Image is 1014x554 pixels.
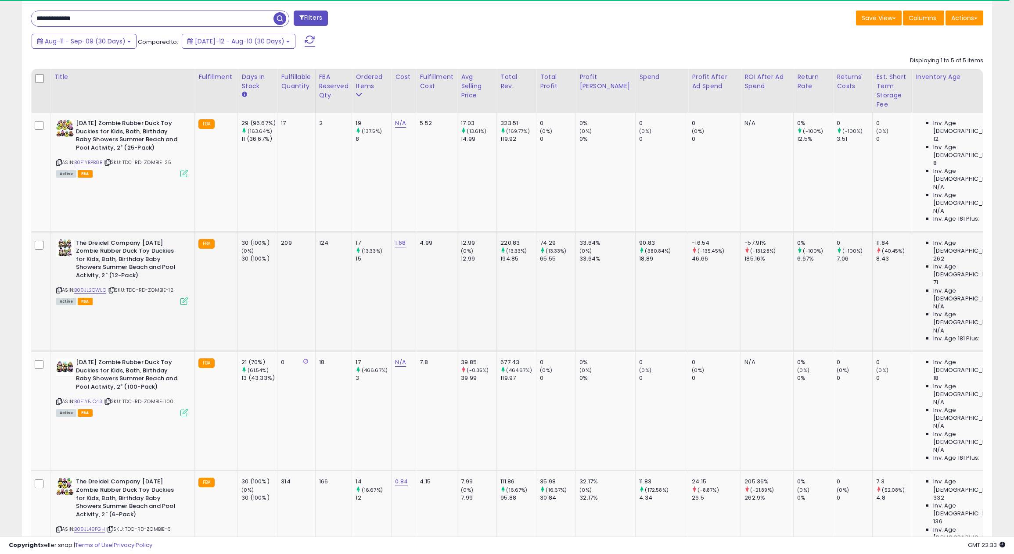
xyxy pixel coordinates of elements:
b: [DATE] Zombie Rubber Duck Toy Duckies for Kids, Bath, Birthday Baby Showers Summer Beach and Pool... [76,358,183,393]
div: 119.92 [500,135,536,143]
div: N/A [744,119,787,127]
span: FBA [78,409,93,417]
div: 14.99 [461,135,496,143]
div: 18.89 [639,255,688,263]
div: 0 [692,119,741,127]
div: Total Rev. [500,72,532,91]
small: (466.67%) [362,367,388,374]
div: 35.98 [540,478,575,486]
small: (13.33%) [506,247,527,254]
div: 0 [876,374,912,382]
div: 13 (43.33%) [241,374,277,382]
div: 0 [837,374,872,382]
span: 71 [933,279,938,286]
small: FBA [198,358,215,368]
div: 0 [837,494,872,502]
span: All listings currently available for purchase on Amazon [56,298,76,305]
div: 29 (96.67%) [241,119,277,127]
small: (61.54%) [248,367,269,374]
span: Inv. Age 181 Plus: [933,454,979,462]
div: 0 [876,135,912,143]
div: 74.29 [540,239,575,247]
div: 0 [837,239,872,247]
div: 0% [579,119,635,127]
span: Inv. Age [DEMOGRAPHIC_DATA]: [933,358,1014,374]
div: 0 [540,374,575,382]
div: 6.67% [797,255,833,263]
div: -57.91% [744,239,793,247]
a: N/A [395,358,406,367]
div: 0 [281,358,308,366]
span: Columns [909,14,936,22]
small: Days In Stock. [241,91,247,99]
span: 332 [933,494,944,502]
span: 18 [933,374,938,382]
span: N/A [933,207,944,215]
div: 39.99 [461,374,496,382]
div: 14 [356,478,391,486]
div: 0 [639,119,688,127]
a: 0.84 [395,477,408,486]
img: 515AwbfJQkL._SL40_.jpg [56,119,74,137]
div: 3.51 [837,135,872,143]
button: [DATE]-12 - Aug-10 (30 Days) [182,34,295,49]
small: (-100%) [803,128,823,135]
span: Inv. Age [DEMOGRAPHIC_DATA]: [933,263,1014,279]
a: B09JL49FGH [74,525,105,533]
a: N/A [395,119,406,128]
span: Inv. Age [DEMOGRAPHIC_DATA]: [933,287,1014,303]
div: 17 [356,239,391,247]
div: 3 [356,374,391,382]
span: Inv. Age 181 Plus: [933,335,979,343]
div: Return Rate [797,72,829,91]
div: 4.15 [420,478,450,486]
div: -16.54 [692,239,741,247]
div: 7.99 [461,494,496,502]
strong: Copyright [9,541,41,549]
div: 5.52 [420,119,450,127]
button: Actions [946,11,983,25]
small: (-131.28%) [750,247,776,254]
div: 0 [837,119,872,127]
small: (52.08%) [882,486,904,493]
small: (0%) [461,247,473,254]
div: 2 [319,119,345,127]
small: (0%) [692,367,704,374]
div: 32.17% [579,478,635,486]
div: 33.64% [579,239,635,247]
div: FBA Reserved Qty [319,72,349,100]
span: | SKU: TDC-RD-ZOMBIE-6 [106,525,171,533]
div: 0 [540,119,575,127]
div: Profit After Ad Spend [692,72,737,91]
span: | SKU: TDC-RD-ZOMBIE-100 [104,398,173,405]
div: Est. Short Term Storage Fee [876,72,908,109]
div: 0 [692,135,741,143]
div: 30.84 [540,494,575,502]
div: 205.36% [744,478,793,486]
small: (380.84%) [645,247,670,254]
span: FBA [78,298,93,305]
small: (464.67%) [506,367,532,374]
div: 18 [319,358,345,366]
span: All listings currently available for purchase on Amazon [56,170,76,178]
small: (172.58%) [645,486,668,493]
div: 8 [356,135,391,143]
span: Inv. Age [DEMOGRAPHIC_DATA]: [933,502,1014,518]
small: (16.67%) [362,486,383,493]
div: ASIN: [56,119,188,176]
small: (-8.87%) [698,486,719,493]
div: 19 [356,119,391,127]
div: 0% [797,494,833,502]
small: (0%) [797,367,809,374]
div: 4.34 [639,494,688,502]
small: (13.33%) [362,247,382,254]
div: 0 [876,119,912,127]
div: 0% [797,119,833,127]
small: (163.64%) [248,128,272,135]
small: (0%) [692,128,704,135]
small: (-100%) [842,247,863,254]
div: Fulfillment Cost [420,72,453,91]
div: 26.5 [692,494,741,502]
small: (0%) [461,486,473,493]
div: 314 [281,478,308,486]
